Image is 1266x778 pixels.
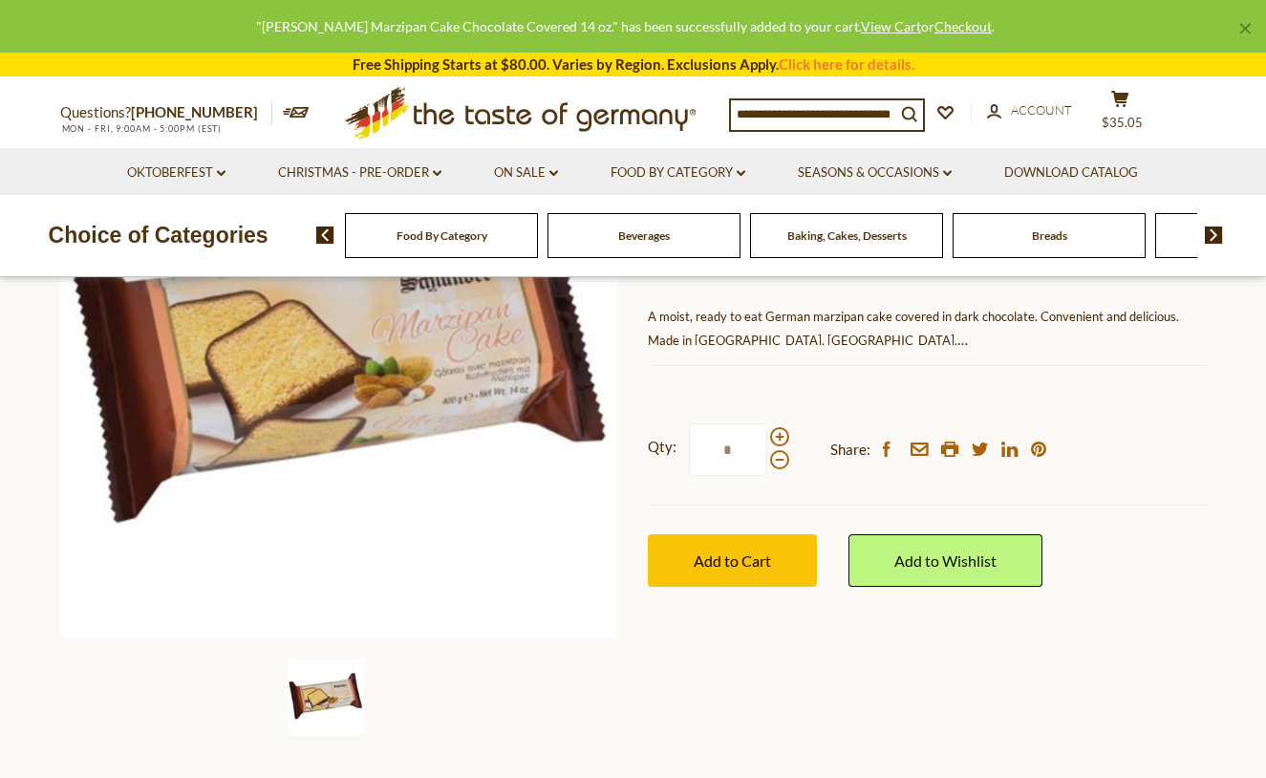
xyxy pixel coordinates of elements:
[278,162,441,184] a: Christmas - PRE-ORDER
[131,103,258,120] a: [PHONE_NUMBER]
[288,659,364,735] img: Schluender Marzipan Cake Chocolate Covered
[397,228,487,243] a: Food By Category
[1004,162,1138,184] a: Download Catalog
[934,18,992,34] a: Checkout
[648,309,1179,348] span: A moist, ready to eat German marzipan cake covered in dark chocolate. Convenient and delicious. M...
[830,438,870,462] span: Share:
[779,55,914,73] a: Click here for details.
[787,228,907,243] a: Baking, Cakes, Desserts
[1239,23,1251,34] a: ×
[15,15,1235,37] div: "[PERSON_NAME] Marzipan Cake Chocolate Covered 14 oz." has been successfully added to your cart. ...
[60,78,619,638] img: Schluender Marzipan Cake Chocolate Covered
[316,227,334,244] img: previous arrow
[848,534,1042,587] a: Add to Wishlist
[987,100,1072,121] a: Account
[694,551,771,570] span: Add to Cart
[611,162,745,184] a: Food By Category
[1205,227,1223,244] img: next arrow
[861,18,921,34] a: View Cart
[1092,90,1149,138] button: $35.05
[127,162,225,184] a: Oktoberfest
[494,162,558,184] a: On Sale
[1011,102,1072,118] span: Account
[1032,228,1067,243] a: Breads
[60,100,272,125] p: Questions?
[618,228,670,243] a: Beverages
[648,534,817,587] button: Add to Cart
[689,423,767,476] input: Qty:
[798,162,952,184] a: Seasons & Occasions
[648,435,676,459] strong: Qty:
[1102,115,1143,130] span: $35.05
[60,123,223,134] span: MON - FRI, 9:00AM - 5:00PM (EST)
